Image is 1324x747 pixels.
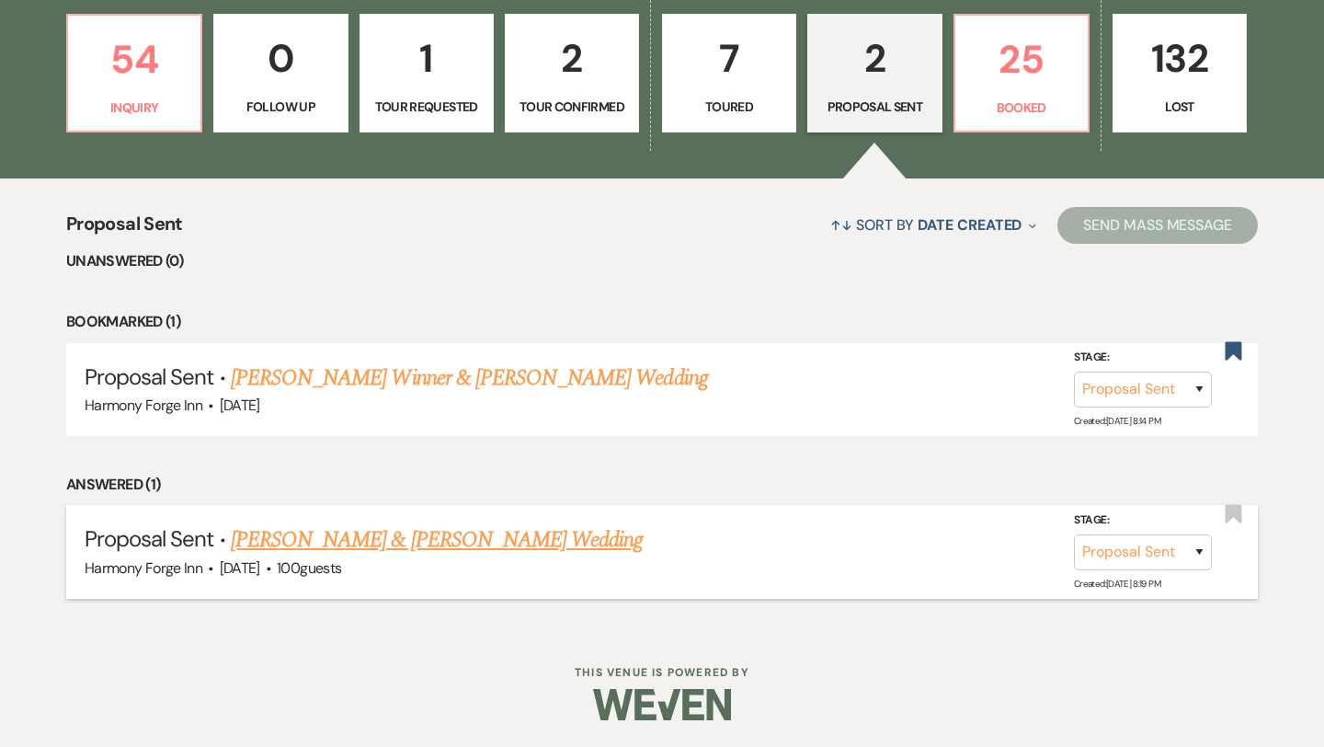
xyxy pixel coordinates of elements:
p: Inquiry [79,98,189,118]
p: Booked [966,98,1077,118]
p: Follow Up [225,97,336,117]
span: Created: [DATE] 8:14 PM [1074,415,1160,427]
span: Harmony Forge Inn [85,558,202,578]
a: 54Inquiry [66,14,202,133]
p: 1 [371,28,482,89]
p: 2 [819,28,930,89]
span: Proposal Sent [85,362,214,391]
p: Lost [1124,97,1235,117]
p: 2 [517,28,627,89]
button: Sort By Date Created [823,201,1044,249]
p: Toured [674,97,784,117]
a: 0Follow Up [213,14,348,133]
li: Answered (1) [66,473,1258,497]
span: Harmony Forge Inn [85,396,202,415]
p: 0 [225,28,336,89]
label: Stage: [1074,511,1212,531]
span: ↑↓ [830,215,852,235]
a: 1Tour Requested [360,14,494,133]
p: 7 [674,28,784,89]
a: 132Lost [1113,14,1247,133]
p: Tour Confirmed [517,97,627,117]
p: 54 [79,29,189,90]
a: 2Tour Confirmed [505,14,639,133]
span: [DATE] [220,558,260,578]
a: [PERSON_NAME] Winner & [PERSON_NAME] Wedding [231,362,708,395]
label: Stage: [1074,348,1212,368]
p: Proposal Sent [819,97,930,117]
span: 100 guests [277,558,341,578]
span: [DATE] [220,396,260,415]
span: Proposal Sent [85,524,214,553]
li: Bookmarked (1) [66,310,1258,334]
button: Send Mass Message [1057,207,1258,244]
img: Weven Logo [593,672,731,737]
a: 2Proposal Sent [807,14,942,133]
a: 7Toured [662,14,796,133]
p: Tour Requested [371,97,482,117]
p: 132 [1124,28,1235,89]
span: Created: [DATE] 8:19 PM [1074,578,1160,590]
a: 25Booked [953,14,1090,133]
span: Proposal Sent [66,210,183,249]
a: [PERSON_NAME] & [PERSON_NAME] Wedding [231,523,643,557]
p: 25 [966,29,1077,90]
span: Date Created [918,215,1022,235]
li: Unanswered (0) [66,249,1258,273]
